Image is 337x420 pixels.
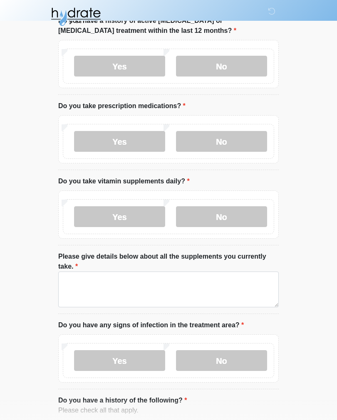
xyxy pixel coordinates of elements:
label: Do you take prescription medications? [58,101,186,111]
label: Yes [74,206,165,227]
label: Yes [74,350,165,371]
label: No [176,56,267,77]
label: Do you have a history of the following? [58,395,187,405]
label: Do you have any signs of infection in the treatment area? [58,320,244,330]
div: Please check all that apply. [58,405,279,415]
label: No [176,131,267,152]
label: Yes [74,131,165,152]
label: No [176,350,267,371]
img: Hydrate IV Bar - Fort Collins Logo [50,6,102,27]
label: Do you take vitamin supplements daily? [58,176,190,186]
label: No [176,206,267,227]
label: Please give details below about all the supplements you currently take. [58,252,279,272]
label: Yes [74,56,165,77]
